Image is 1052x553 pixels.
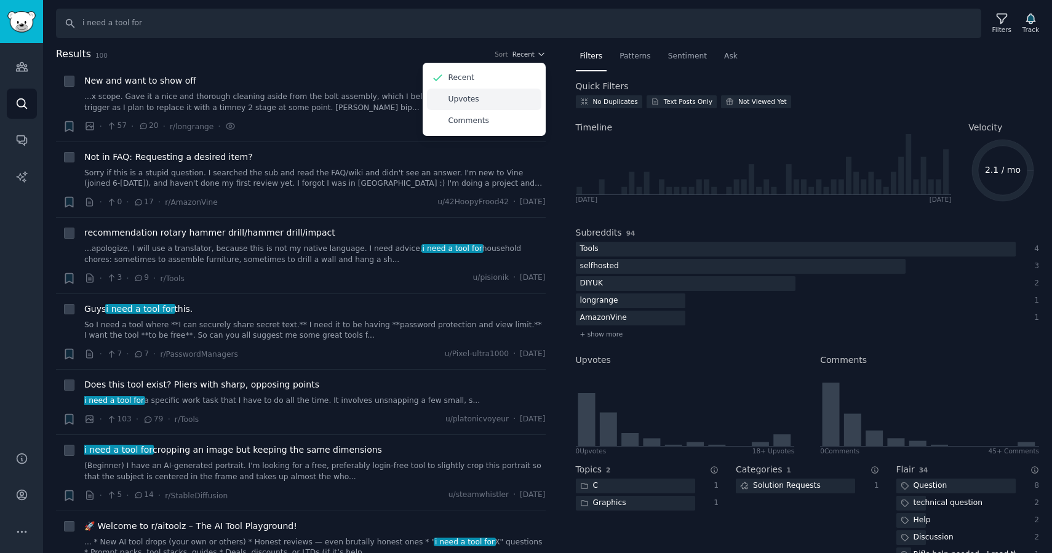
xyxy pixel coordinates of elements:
[1029,312,1040,324] div: 1
[84,303,193,316] span: Guys this.
[520,197,545,208] span: [DATE]
[100,489,102,502] span: ·
[786,466,791,474] span: 1
[620,51,650,62] span: Patterns
[576,195,598,204] div: [DATE]
[434,538,496,546] span: i need a tool for
[985,165,1021,175] text: 2.1 / mo
[473,273,509,284] span: u/pisionik
[968,121,1002,134] span: Velocity
[1029,532,1040,543] div: 2
[106,197,122,208] span: 0
[105,304,176,314] span: i need a tool for
[84,461,546,482] a: (Beginner) I have an AI-generated portrait. I'm looking for a free, preferably login-free tool to...
[84,92,546,113] a: ...x scope. Gave it a nice and thorough cleaning aside from the bolt assembly, which I belivei ne...
[448,490,509,501] span: u/steamwhistler
[83,445,154,455] span: i need a tool for
[1029,261,1040,272] div: 3
[421,244,484,253] span: i need a tool for
[84,444,382,456] a: i need a tool forcropping an image but keeping the same dimensions
[167,413,170,426] span: ·
[175,415,199,424] span: r/Tools
[100,413,102,426] span: ·
[163,120,165,133] span: ·
[100,348,102,360] span: ·
[165,491,228,500] span: r/StableDiffusion
[513,490,516,501] span: ·
[576,447,607,455] div: 0 Upvote s
[1022,25,1039,34] div: Track
[606,466,610,474] span: 2
[153,348,156,360] span: ·
[84,151,253,164] a: Not in FAQ: Requesting a desired item?
[133,273,149,284] span: 9
[708,480,719,491] div: 1
[576,354,611,367] h2: Upvotes
[448,94,479,105] p: Upvotes
[138,121,159,132] span: 20
[736,463,782,476] h2: Categories
[868,480,879,491] div: 1
[896,496,987,511] div: technical question
[1029,295,1040,306] div: 1
[1029,515,1040,526] div: 2
[153,272,156,285] span: ·
[576,121,613,134] span: Timeline
[56,47,91,62] span: Results
[1029,480,1040,491] div: 8
[84,303,193,316] a: Guysi need a tool forthis.
[896,463,915,476] h2: Flair
[708,498,719,509] div: 1
[576,463,602,476] h2: Topics
[738,97,787,106] div: Not Viewed Yet
[448,73,474,84] p: Recent
[820,447,859,455] div: 0 Comment s
[95,52,108,59] span: 100
[668,51,707,62] span: Sentiment
[724,51,738,62] span: Ask
[445,414,509,425] span: u/platonicvoyeur
[520,349,545,360] span: [DATE]
[158,489,161,502] span: ·
[143,414,163,425] span: 79
[930,195,952,204] div: [DATE]
[576,276,608,292] div: DIYUK
[992,25,1011,34] div: Filters
[106,414,132,425] span: 103
[513,414,516,425] span: ·
[580,51,603,62] span: Filters
[896,513,935,528] div: Help
[448,116,489,127] p: Comments
[100,196,102,209] span: ·
[126,348,129,360] span: ·
[576,80,629,93] h2: Quick Filters
[84,378,319,391] a: Does this tool exist? Pliers with sharp, opposing points
[513,197,516,208] span: ·
[1018,10,1043,36] button: Track
[83,396,145,405] span: i need a tool for
[1029,498,1040,509] div: 2
[126,272,129,285] span: ·
[100,272,102,285] span: ·
[100,120,102,133] span: ·
[133,349,149,360] span: 7
[133,197,154,208] span: 17
[106,349,122,360] span: 7
[919,466,928,474] span: 34
[106,121,127,132] span: 57
[84,396,546,407] a: i need a tool fora specific work task that I have to do all the time. It involves unsnapping a fe...
[445,349,509,360] span: u/Pixel-ultra1000
[896,530,958,546] div: Discussion
[664,97,712,106] div: Text Posts Only
[131,120,133,133] span: ·
[126,196,129,209] span: ·
[580,330,623,338] span: + show more
[512,50,535,58] span: Recent
[84,226,335,239] span: recommendation rotary hammer drill/hammer drill/impact
[576,479,603,494] div: C
[218,120,220,133] span: ·
[84,244,546,265] a: ...apologize, I will use a translator, because this is not my native language. I need advice,i ne...
[160,350,237,359] span: r/PasswordManagers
